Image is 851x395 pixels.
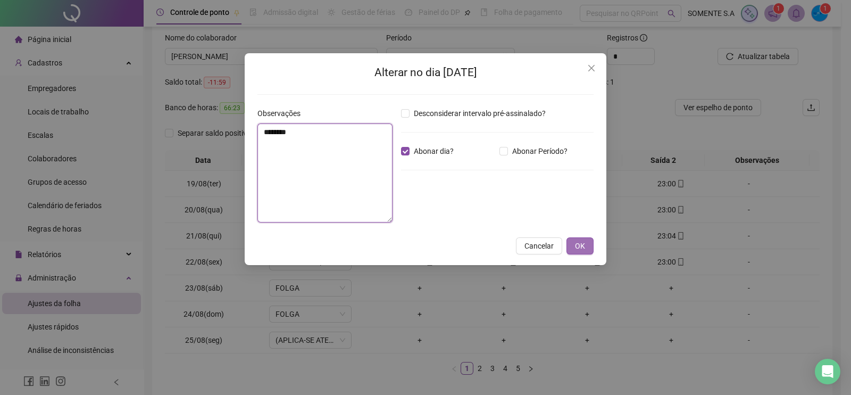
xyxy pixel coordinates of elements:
[566,237,594,254] button: OK
[410,145,458,157] span: Abonar dia?
[257,64,594,81] h2: Alterar no dia [DATE]
[575,240,585,252] span: OK
[410,108,550,119] span: Desconsiderar intervalo pré-assinalado?
[587,64,596,72] span: close
[257,108,307,119] label: Observações
[524,240,554,252] span: Cancelar
[583,60,600,77] button: Close
[815,359,840,384] div: Open Intercom Messenger
[516,237,562,254] button: Cancelar
[508,145,572,157] span: Abonar Período?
